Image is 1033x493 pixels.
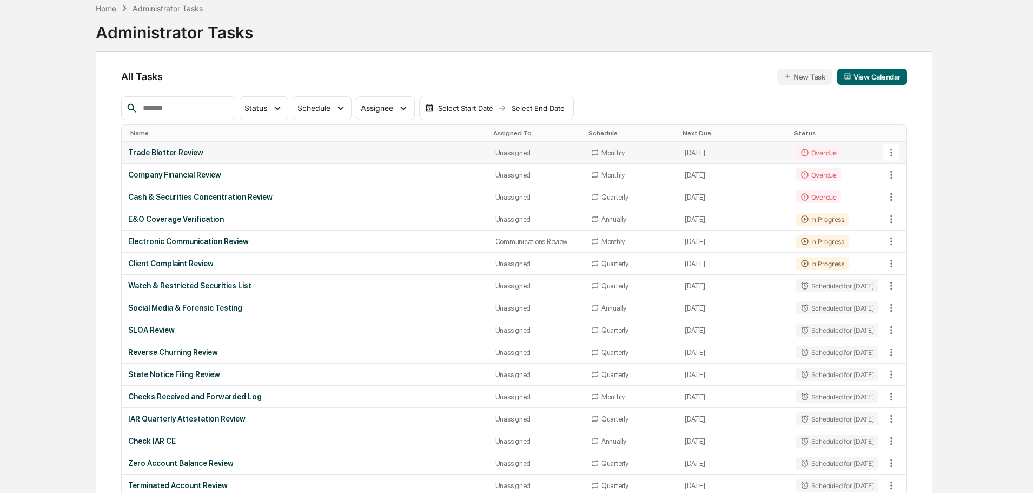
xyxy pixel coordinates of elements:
div: Monthly [601,171,625,179]
div: Scheduled for [DATE] [796,368,878,381]
div: Overdue [796,146,841,159]
td: [DATE] [678,253,789,275]
div: Quarterly [601,260,628,268]
div: Company Financial Review [128,170,482,179]
div: Annually [601,215,626,224]
div: Monthly [601,149,625,157]
img: calendar [425,104,434,113]
div: Scheduled for [DATE] [796,479,878,492]
td: [DATE] [678,364,789,386]
span: Assignee [361,103,393,113]
div: Overdue [796,190,841,203]
div: Home [96,4,116,13]
div: Unassigned [495,193,578,201]
div: Scheduled for [DATE] [796,324,878,337]
div: In Progress [796,235,849,248]
div: Unassigned [495,349,578,357]
div: Checks Received and Forwarded Log [128,392,482,401]
div: E&O Coverage Verification [128,215,482,224]
div: Toggle SortBy [683,129,785,137]
div: Toggle SortBy [588,129,674,137]
div: Toggle SortBy [130,129,484,137]
td: [DATE] [678,275,789,297]
div: State Notice Filing Review [128,370,482,379]
div: Unassigned [495,393,578,401]
div: Toggle SortBy [493,129,580,137]
td: [DATE] [678,208,789,231]
div: Watch & Restricted Securities List [128,281,482,290]
div: Scheduled for [DATE] [796,457,878,470]
div: Monthly [601,393,625,401]
div: Quarterly [601,326,628,334]
div: Scheduled for [DATE] [796,346,878,359]
td: [DATE] [678,231,789,253]
div: Quarterly [601,193,628,201]
span: Schedule [297,103,330,113]
div: Unassigned [495,482,578,490]
div: Client Complaint Review [128,259,482,268]
div: Unassigned [495,260,578,268]
div: Annually [601,437,626,445]
div: Quarterly [601,371,628,379]
div: Unassigned [495,282,578,290]
div: Social Media & Forensic Testing [128,304,482,312]
div: Scheduled for [DATE] [796,301,878,314]
button: View Calendar [837,69,907,85]
div: Zero Account Balance Review [128,459,482,468]
td: [DATE] [678,142,789,164]
div: Cash & Securities Concentration Review [128,193,482,201]
div: In Progress [796,213,849,226]
div: Scheduled for [DATE] [796,279,878,292]
div: Annually [601,304,626,312]
button: New Task [777,69,832,85]
td: [DATE] [678,164,789,186]
div: Unassigned [495,326,578,334]
td: [DATE] [678,341,789,364]
div: Unassigned [495,437,578,445]
div: Unassigned [495,215,578,224]
div: SLOA Review [128,326,482,334]
div: Quarterly [601,282,628,290]
div: Unassigned [495,459,578,468]
div: Quarterly [601,459,628,468]
td: [DATE] [678,319,789,341]
div: Electronic Communication Review [128,237,482,246]
div: Communications Review [495,238,578,246]
img: arrow right [498,104,506,113]
span: Status [244,103,267,113]
span: All Tasks [121,71,162,82]
div: Administrator Tasks [96,14,253,42]
td: [DATE] [678,386,789,408]
div: Scheduled for [DATE] [796,390,878,403]
div: Quarterly [601,349,628,357]
div: IAR Quarterly Attestation Review [128,415,482,423]
div: Select End Date [508,104,568,113]
div: Administrator Tasks [133,4,203,13]
td: [DATE] [678,452,789,475]
div: Trade Blotter Review [128,148,482,157]
div: Unassigned [495,149,578,157]
div: Scheduled for [DATE] [796,412,878,425]
div: Toggle SortBy [794,129,880,137]
div: In Progress [796,257,849,270]
div: Overdue [796,168,841,181]
div: Unassigned [495,304,578,312]
div: Monthly [601,238,625,246]
div: Unassigned [495,371,578,379]
div: Terminated Account Review [128,481,482,490]
div: Unassigned [495,171,578,179]
div: Reverse Churning Review [128,348,482,357]
div: Select Start Date [436,104,495,113]
td: [DATE] [678,186,789,208]
div: Unassigned [495,415,578,423]
div: Check IAR CE [128,437,482,445]
div: Quarterly [601,482,628,490]
td: [DATE] [678,430,789,452]
td: [DATE] [678,408,789,430]
img: calendar [844,73,851,80]
div: Quarterly [601,415,628,423]
div: Scheduled for [DATE] [796,435,878,448]
div: Toggle SortBy [885,129,906,137]
td: [DATE] [678,297,789,319]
